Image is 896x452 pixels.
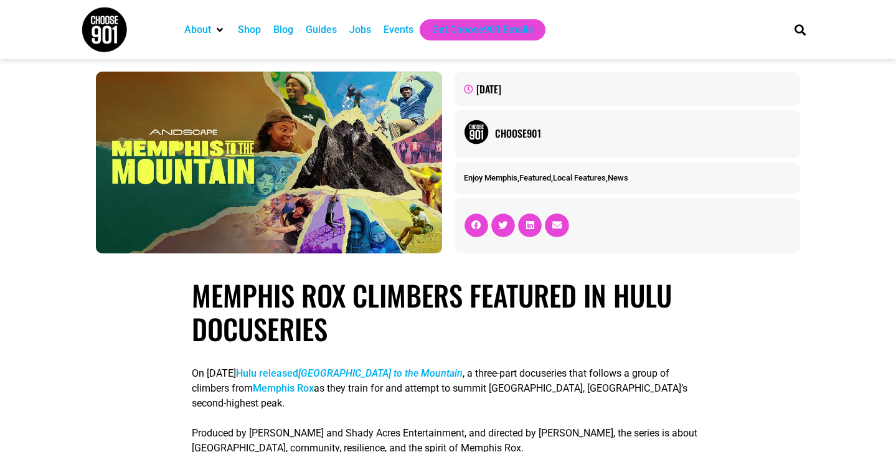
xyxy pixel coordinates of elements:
[495,126,791,141] a: Choose901
[790,19,810,40] div: Search
[349,22,371,37] a: Jobs
[184,22,211,37] a: About
[464,173,517,182] a: Enjoy Memphis
[464,120,489,144] img: Picture of Choose901
[273,22,293,37] a: Blog
[464,173,628,182] span: , , ,
[192,278,704,346] h1: Memphis Rox Climbers Featured in Hulu Docuseries
[178,19,773,40] nav: Main nav
[178,19,232,40] div: About
[519,173,551,182] a: Featured
[192,366,704,411] p: On [DATE] , a three-part docuseries that follows a group of climbers from as they train for and a...
[553,173,606,182] a: Local Features
[306,22,337,37] a: Guides
[236,367,463,379] a: Hulu released[GEOGRAPHIC_DATA] to the Mountain
[465,214,488,237] div: Share on facebook
[491,214,515,237] div: Share on twitter
[298,367,463,379] em: [GEOGRAPHIC_DATA] to the Mountain
[476,82,501,97] time: [DATE]
[545,214,568,237] div: Share on email
[238,22,261,37] a: Shop
[608,173,628,182] a: News
[518,214,542,237] div: Share on linkedin
[253,382,314,394] a: Memphis Rox
[384,22,413,37] a: Events
[432,22,533,37] a: Get Choose901 Emails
